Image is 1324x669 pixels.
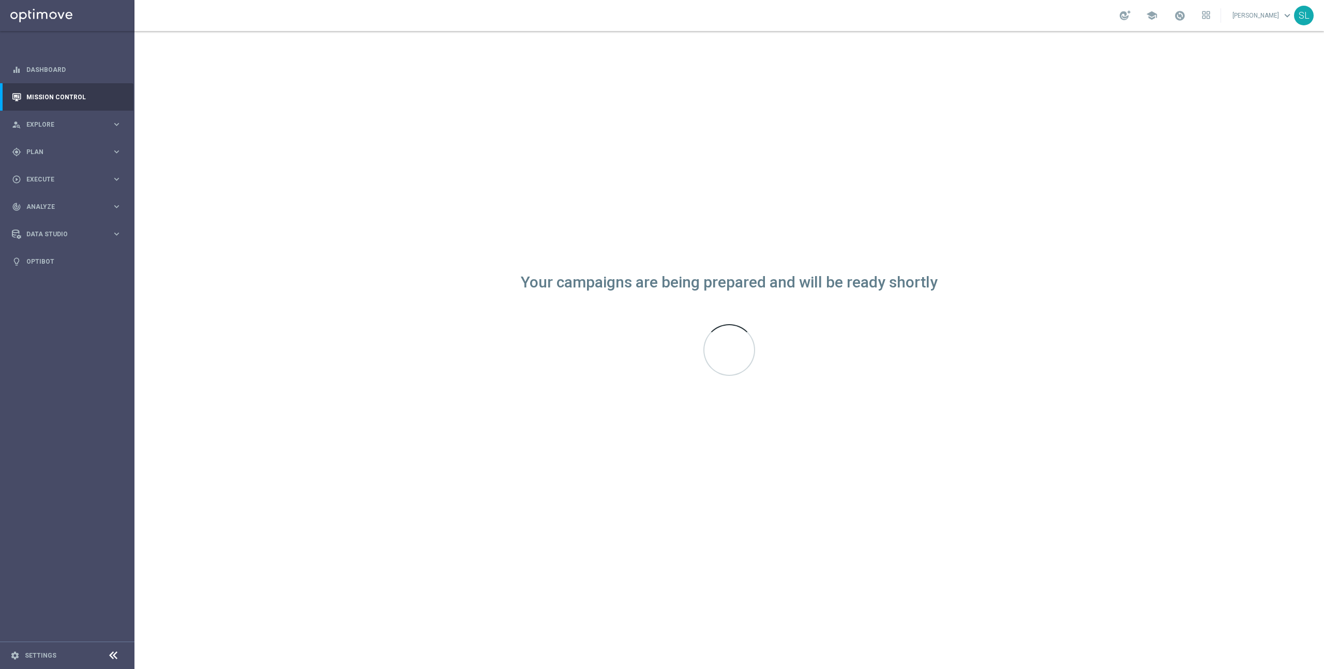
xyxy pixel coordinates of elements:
span: Data Studio [26,231,112,237]
div: Dashboard [12,56,122,83]
i: keyboard_arrow_right [112,174,122,184]
div: Plan [12,147,112,157]
span: Plan [26,149,112,155]
i: keyboard_arrow_right [112,202,122,211]
i: play_circle_outline [12,175,21,184]
i: track_changes [12,202,21,211]
div: Analyze [12,202,112,211]
a: Settings [25,652,56,659]
i: lightbulb [12,257,21,266]
div: Your campaigns are being prepared and will be ready shortly [521,278,938,287]
div: Optibot [12,248,122,275]
button: Data Studio keyboard_arrow_right [11,230,122,238]
button: play_circle_outline Execute keyboard_arrow_right [11,175,122,184]
button: equalizer Dashboard [11,66,122,74]
a: Dashboard [26,56,122,83]
button: track_changes Analyze keyboard_arrow_right [11,203,122,211]
i: equalizer [12,65,21,74]
div: SL [1294,6,1314,25]
span: Execute [26,176,112,183]
div: Explore [12,120,112,129]
span: Analyze [26,204,112,210]
div: Data Studio [12,230,112,239]
a: Mission Control [26,83,122,111]
button: person_search Explore keyboard_arrow_right [11,120,122,129]
i: settings [10,651,20,660]
div: Mission Control [12,83,122,111]
a: [PERSON_NAME]keyboard_arrow_down [1231,8,1294,23]
span: keyboard_arrow_down [1282,10,1293,21]
button: lightbulb Optibot [11,257,122,266]
span: Explore [26,121,112,128]
span: school [1146,10,1157,21]
button: gps_fixed Plan keyboard_arrow_right [11,148,122,156]
i: gps_fixed [12,147,21,157]
i: keyboard_arrow_right [112,147,122,157]
i: keyboard_arrow_right [112,119,122,129]
i: keyboard_arrow_right [112,229,122,239]
a: Optibot [26,248,122,275]
i: person_search [12,120,21,129]
button: Mission Control [11,93,122,101]
div: Execute [12,175,112,184]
